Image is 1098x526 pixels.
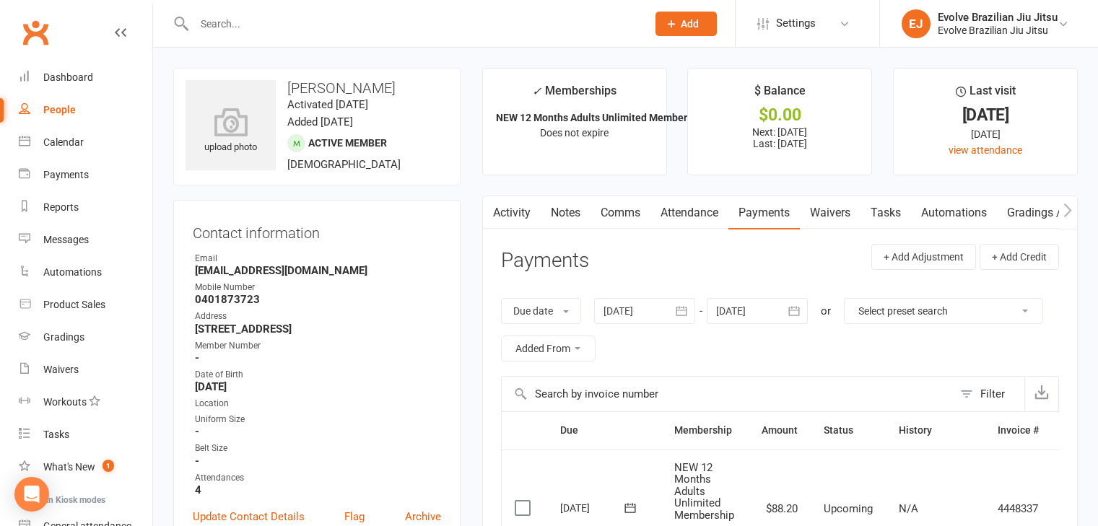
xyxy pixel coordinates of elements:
[19,451,152,483] a: What's New1
[195,483,441,496] strong: 4
[195,380,441,393] strong: [DATE]
[195,368,441,382] div: Date of Birth
[938,11,1058,24] div: Evolve Brazilian Jiu Jitsu
[728,196,800,229] a: Payments
[43,429,69,440] div: Tasks
[701,108,858,123] div: $0.00
[541,196,591,229] a: Notes
[195,425,441,438] strong: -
[43,169,89,180] div: Payments
[650,196,728,229] a: Attendance
[193,508,305,525] a: Update Contact Details
[681,18,699,30] span: Add
[308,137,387,149] span: Active member
[899,502,918,515] span: N/A
[953,377,1024,411] button: Filter
[821,302,831,320] div: or
[661,412,749,449] th: Membership
[195,351,441,364] strong: -
[19,191,152,224] a: Reports
[496,112,718,123] strong: NEW 12 Months Adults Unlimited Membership ...
[43,234,89,245] div: Messages
[907,108,1064,123] div: [DATE]
[19,354,152,386] a: Waivers
[800,196,860,229] a: Waivers
[43,71,93,83] div: Dashboard
[195,339,441,353] div: Member Number
[560,496,627,519] div: [DATE]
[19,126,152,159] a: Calendar
[949,144,1022,156] a: view attendance
[14,477,49,512] div: Open Intercom Messenger
[19,224,152,256] a: Messages
[195,293,441,306] strong: 0401873723
[19,61,152,94] a: Dashboard
[19,159,152,191] a: Payments
[43,201,79,213] div: Reports
[540,127,609,139] span: Does not expire
[985,412,1052,449] th: Invoice #
[195,471,441,485] div: Attendances
[19,256,152,289] a: Automations
[502,377,953,411] input: Search by invoice number
[19,321,152,354] a: Gradings
[43,461,95,473] div: What's New
[186,80,448,96] h3: [PERSON_NAME]
[43,266,102,278] div: Automations
[344,508,365,525] a: Flag
[405,508,441,525] a: Archive
[911,196,997,229] a: Automations
[195,442,441,455] div: Belt Size
[103,460,114,472] span: 1
[956,82,1016,108] div: Last visit
[195,455,441,468] strong: -
[19,289,152,321] a: Product Sales
[17,14,53,51] a: Clubworx
[483,196,541,229] a: Activity
[811,412,886,449] th: Status
[287,115,353,128] time: Added [DATE]
[980,385,1005,403] div: Filter
[902,9,931,38] div: EJ
[43,299,105,310] div: Product Sales
[195,323,441,336] strong: [STREET_ADDRESS]
[19,386,152,418] a: Workouts
[501,336,596,361] button: Added From
[591,196,650,229] a: Comms
[860,196,911,229] a: Tasks
[754,82,806,108] div: $ Balance
[655,12,717,36] button: Add
[190,14,637,34] input: Search...
[19,94,152,126] a: People
[287,158,401,171] span: [DEMOGRAPHIC_DATA]
[886,412,985,449] th: History
[43,396,87,408] div: Workouts
[287,98,368,111] time: Activated [DATE]
[907,126,1064,142] div: [DATE]
[532,82,616,108] div: Memberships
[195,310,441,323] div: Address
[501,250,589,272] h3: Payments
[195,264,441,277] strong: [EMAIL_ADDRESS][DOMAIN_NAME]
[501,298,581,324] button: Due date
[186,108,276,155] div: upload photo
[43,136,84,148] div: Calendar
[824,502,873,515] span: Upcoming
[938,24,1058,37] div: Evolve Brazilian Jiu Jitsu
[43,104,76,115] div: People
[980,244,1059,270] button: + Add Credit
[776,7,816,40] span: Settings
[701,126,858,149] p: Next: [DATE] Last: [DATE]
[193,219,441,241] h3: Contact information
[195,281,441,294] div: Mobile Number
[195,252,441,266] div: Email
[19,418,152,451] a: Tasks
[749,412,811,449] th: Amount
[547,412,661,449] th: Due
[195,397,441,411] div: Location
[871,244,976,270] button: + Add Adjustment
[532,84,541,98] i: ✓
[43,331,84,343] div: Gradings
[43,364,79,375] div: Waivers
[195,413,441,426] div: Uniform Size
